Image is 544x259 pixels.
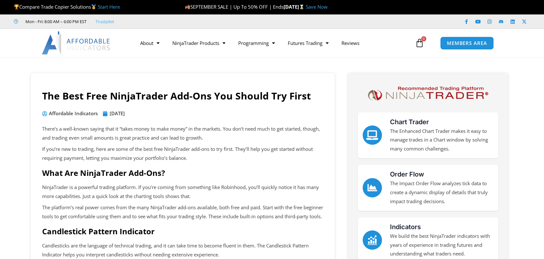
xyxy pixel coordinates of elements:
[42,168,165,178] span: What Are NinjaTrader Add-Ons?
[306,4,328,10] a: Save Now
[42,31,111,55] img: LogoAI | Affordable Indicators – NinjaTrader
[390,170,424,178] a: Order Flow
[14,4,19,9] img: 🏆
[232,36,281,50] a: Programming
[14,4,120,10] span: Compare Trade Copier Solutions
[185,4,284,10] span: SEPTEMBER SALE | Up To 50% OFF | Ends
[42,125,323,142] p: There’s a well-known saying that it “takes money to make money” in the markets. You don’t need mu...
[95,19,114,24] a: Trustpilot
[98,4,120,10] a: Start Here
[110,110,125,117] time: [DATE]
[284,4,306,10] strong: [DATE]
[421,36,426,41] span: 0
[440,37,494,50] a: MEMBERS AREA
[42,145,323,163] p: If you’re new to trading, here are some of the best free NinjaTrader add-ons to try first. They’l...
[390,179,494,206] p: The Impact Order Flow analyzes tick data to create a dynamic display of details that truly impact...
[134,36,413,50] nav: Menu
[390,118,429,126] a: Chart Trader
[42,89,323,103] h1: The Best Free NinjaTrader Add-Ons You Should Try First
[390,232,494,259] p: We build the best NinjaTrader indicators with years of experience in trading futures and understa...
[42,226,155,237] span: Candlestick Pattern Indicator
[134,36,166,50] a: About
[185,4,190,9] img: 🍂
[365,84,491,103] img: NinjaTrader Logo | Affordable Indicators – NinjaTrader
[47,109,98,118] span: Affordable Indicators
[363,230,382,250] a: Indicators
[447,41,487,46] span: MEMBERS AREA
[91,4,96,9] img: 🥇
[390,223,421,231] a: Indicators
[42,203,323,221] p: The platform’s real power comes from the many NinjaTrader add-ons available, both free and paid. ...
[405,34,434,52] a: 0
[299,4,304,9] img: ⌛
[335,36,366,50] a: Reviews
[363,125,382,145] a: Chart Trader
[24,18,86,25] span: Mon - Fri: 8:00 AM – 6:00 PM EST
[363,178,382,197] a: Order Flow
[281,36,335,50] a: Futures Trading
[166,36,232,50] a: NinjaTrader Products
[390,127,494,154] p: The Enhanced Chart Trader makes it easy to manage trades in a Chart window by solving many common...
[42,183,323,201] p: NinjaTrader is a powerful trading platform. If you’re coming from something like Robinhood, you’l...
